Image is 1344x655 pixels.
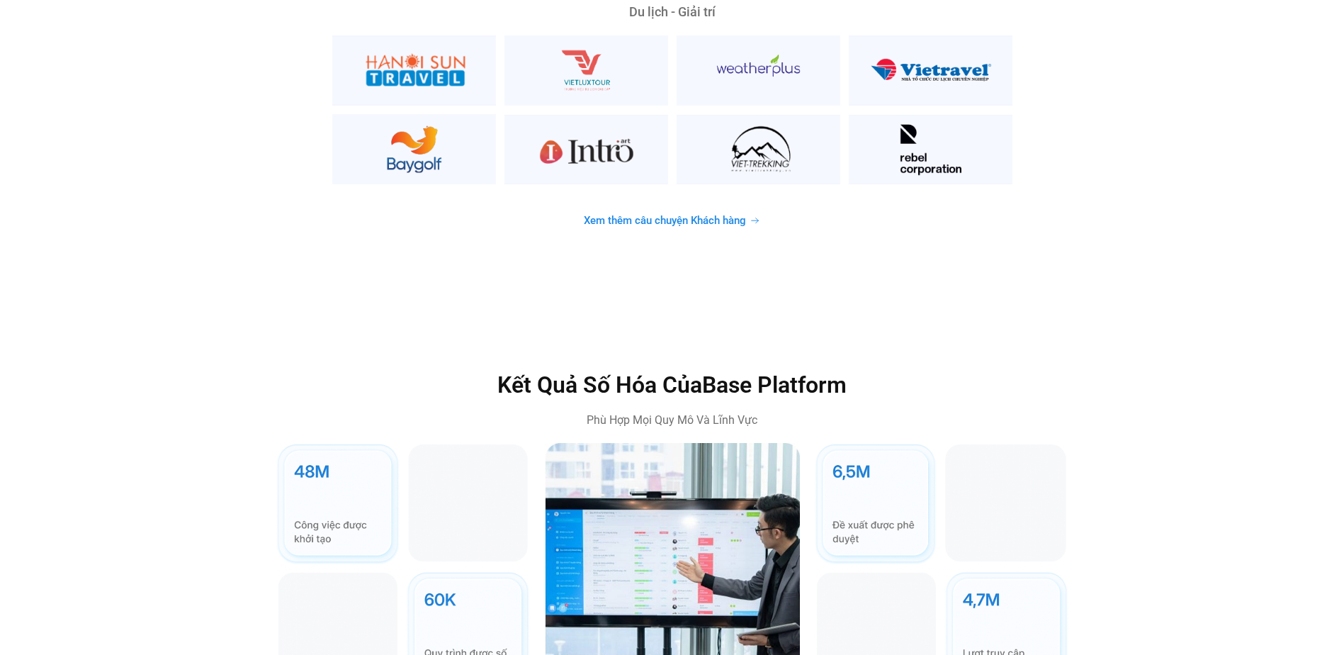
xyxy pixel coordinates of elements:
[702,371,847,398] span: Base Platform
[584,215,746,226] span: Xem thêm câu chuyện Khách hàng
[371,412,973,429] p: Phù Hợp Mọi Quy Mô Và Lĩnh Vực
[567,207,777,235] a: Xem thêm câu chuyện Khách hàng
[371,371,973,401] h2: Kết Quả Số Hóa Của
[332,6,1012,18] div: Du lịch - Giải trí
